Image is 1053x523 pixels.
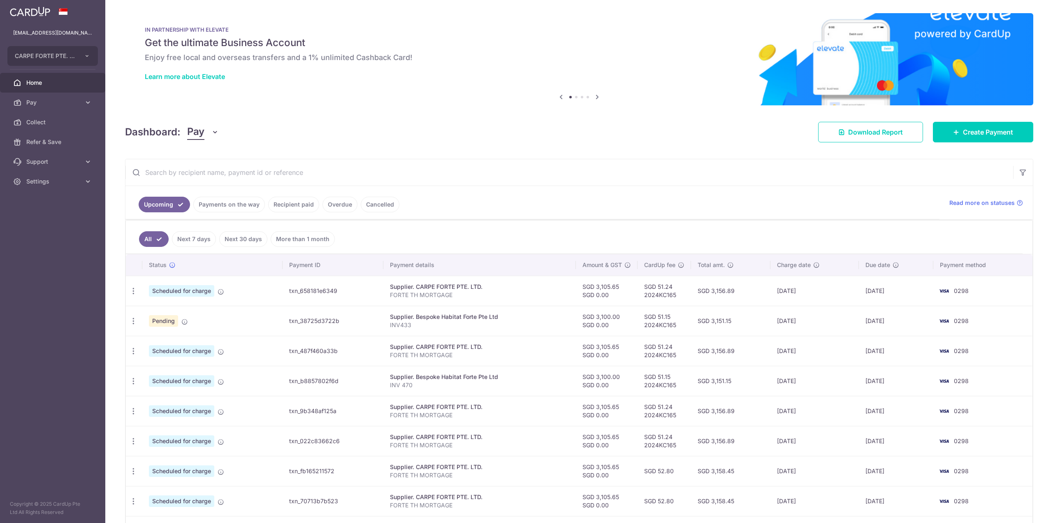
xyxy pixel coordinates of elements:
[954,437,969,444] span: 0298
[638,486,691,516] td: SGD 52.80
[187,124,219,140] button: Pay
[770,306,859,336] td: [DATE]
[390,493,569,501] div: Supplier. CARPE FORTE PTE. LTD.
[691,396,770,426] td: SGD 3,156.89
[26,158,81,166] span: Support
[770,366,859,396] td: [DATE]
[859,306,933,336] td: [DATE]
[283,276,384,306] td: txn_658181e6349
[26,98,81,107] span: Pay
[26,79,81,87] span: Home
[859,396,933,426] td: [DATE]
[139,231,169,247] a: All
[777,261,811,269] span: Charge date
[936,286,952,296] img: Bank Card
[283,336,384,366] td: txn_487f460a33b
[172,231,216,247] a: Next 7 days
[638,426,691,456] td: SGD 51.24 2024KC165
[582,261,622,269] span: Amount & GST
[26,138,81,146] span: Refer & Save
[193,197,265,212] a: Payments on the way
[818,122,923,142] a: Download Report
[954,347,969,354] span: 0298
[145,72,225,81] a: Learn more about Elevate
[13,29,92,37] p: [EMAIL_ADDRESS][DOMAIN_NAME]
[770,396,859,426] td: [DATE]
[638,336,691,366] td: SGD 51.24 2024KC165
[149,495,214,507] span: Scheduled for charge
[125,159,1013,186] input: Search by recipient name, payment id or reference
[770,456,859,486] td: [DATE]
[149,465,214,477] span: Scheduled for charge
[770,336,859,366] td: [DATE]
[936,346,952,356] img: Bank Card
[954,377,969,384] span: 0298
[361,197,399,212] a: Cancelled
[26,177,81,186] span: Settings
[638,396,691,426] td: SGD 51.24 2024KC165
[638,456,691,486] td: SGD 52.80
[383,254,575,276] th: Payment details
[390,441,569,449] p: FORTE TH MORTGAGE
[283,306,384,336] td: txn_38725d3722b
[10,7,50,16] img: CardUp
[390,321,569,329] p: INV433
[283,366,384,396] td: txn_b8857802f6d
[936,436,952,446] img: Bank Card
[691,366,770,396] td: SGD 3,151.15
[865,261,890,269] span: Due date
[576,456,638,486] td: SGD 3,105.65 SGD 0.00
[933,122,1033,142] a: Create Payment
[125,125,181,139] h4: Dashboard:
[936,406,952,416] img: Bank Card
[933,254,1032,276] th: Payment method
[149,315,178,327] span: Pending
[691,276,770,306] td: SGD 3,156.89
[149,375,214,387] span: Scheduled for charge
[848,127,903,137] span: Download Report
[770,426,859,456] td: [DATE]
[390,291,569,299] p: FORTE TH MORTGAGE
[691,426,770,456] td: SGD 3,156.89
[271,231,335,247] a: More than 1 month
[576,366,638,396] td: SGD 3,100.00 SGD 0.00
[283,486,384,516] td: txn_70713b7b523
[283,396,384,426] td: txn_9b348af125a
[268,197,319,212] a: Recipient paid
[139,197,190,212] a: Upcoming
[576,306,638,336] td: SGD 3,100.00 SGD 0.00
[390,411,569,419] p: FORTE TH MORTGAGE
[125,13,1033,105] img: Renovation banner
[576,426,638,456] td: SGD 3,105.65 SGD 0.00
[770,276,859,306] td: [DATE]
[859,456,933,486] td: [DATE]
[149,261,167,269] span: Status
[936,466,952,476] img: Bank Card
[859,486,933,516] td: [DATE]
[691,456,770,486] td: SGD 3,158.45
[936,316,952,326] img: Bank Card
[954,287,969,294] span: 0298
[936,496,952,506] img: Bank Card
[149,435,214,447] span: Scheduled for charge
[954,317,969,324] span: 0298
[390,373,569,381] div: Supplier. Bespoke Habitat Forte Pte Ltd
[390,403,569,411] div: Supplier. CARPE FORTE PTE. LTD.
[949,199,1015,207] span: Read more on statuses
[145,53,1014,63] h6: Enjoy free local and overseas transfers and a 1% unlimited Cashback Card!
[576,486,638,516] td: SGD 3,105.65 SGD 0.00
[859,426,933,456] td: [DATE]
[859,276,933,306] td: [DATE]
[644,261,675,269] span: CardUp fee
[283,254,384,276] th: Payment ID
[576,276,638,306] td: SGD 3,105.65 SGD 0.00
[963,127,1013,137] span: Create Payment
[26,118,81,126] span: Collect
[145,26,1014,33] p: IN PARTNERSHIP WITH ELEVATE
[576,336,638,366] td: SGD 3,105.65 SGD 0.00
[936,376,952,386] img: Bank Card
[638,306,691,336] td: SGD 51.15 2024KC165
[283,456,384,486] td: txn_fb165211572
[691,336,770,366] td: SGD 3,156.89
[390,463,569,471] div: Supplier. CARPE FORTE PTE. LTD.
